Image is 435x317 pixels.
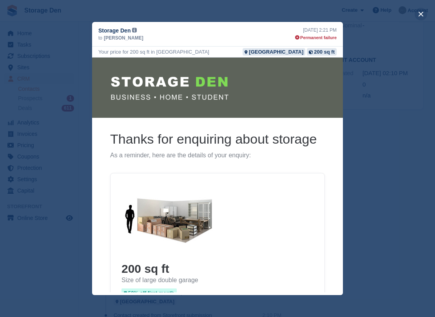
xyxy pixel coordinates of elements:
img: 200 sq ft [29,127,123,197]
p: As a reminder, here are the details of your enquiry: [18,94,233,102]
div: [DATE] 2:21 PM [295,27,337,34]
button: close [415,8,427,20]
a: [GEOGRAPHIC_DATA] [243,48,305,56]
span: [PERSON_NAME] [104,34,143,41]
div: [GEOGRAPHIC_DATA] [249,48,303,56]
h1: Thanks for enquiring about storage [18,73,233,90]
img: Storage Den Logo [18,7,151,54]
span: 50% off first month [29,231,85,241]
div: Your price for 200 sq ft in [GEOGRAPHIC_DATA] [98,48,209,56]
div: Permanent failure [295,34,337,41]
p: Size of large double garage [29,219,221,227]
span: to [98,34,102,41]
span: Storage Den [98,27,130,34]
img: icon-info-grey-7440780725fd019a000dd9b08b2336e03edf1995a4989e88bcd33f0948082b44.svg [132,28,137,32]
div: 200 sq ft [314,48,335,56]
a: 200 sq ft [307,48,337,56]
h2: 200 sq ft [29,204,221,219]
